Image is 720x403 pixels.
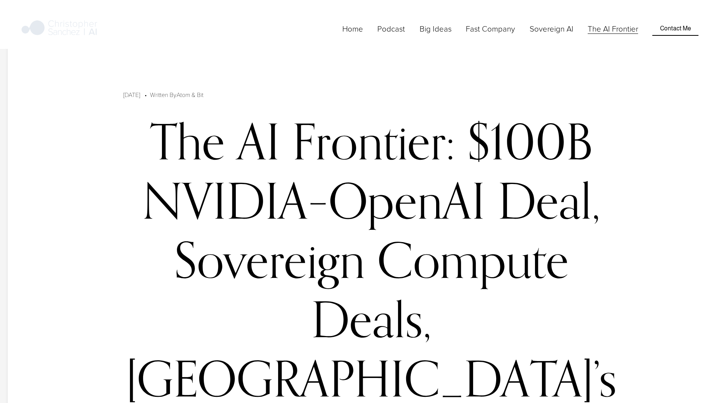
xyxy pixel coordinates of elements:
a: Sovereign AI [530,22,573,35]
div: Written By [150,90,203,99]
span: [DATE] [123,90,140,99]
a: folder dropdown [466,22,515,35]
span: Big Ideas [420,23,452,34]
span: Fast Company [466,23,515,34]
img: Christopher Sanchez | AI [22,19,97,38]
a: Home [342,22,363,35]
a: folder dropdown [420,22,452,35]
a: Atom & Bit [177,90,203,99]
a: Contact Me [652,21,698,36]
a: The AI Frontier [588,22,638,35]
a: Podcast [377,22,405,35]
